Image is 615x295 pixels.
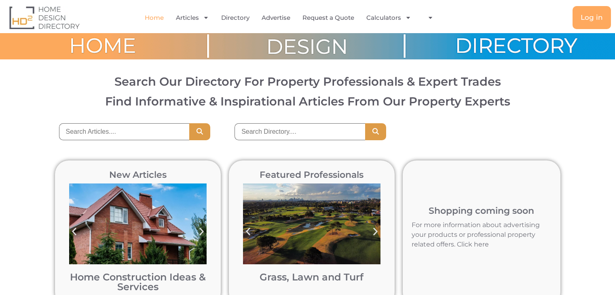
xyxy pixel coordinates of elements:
input: Search Directory.... [235,123,365,140]
input: Search Articles.... [59,123,190,140]
a: Home [145,8,164,27]
span: Log in [581,14,603,21]
img: Bonnie Doon Golf Club in Sydney post turf pigment [243,183,380,264]
div: Previous slide [239,223,257,241]
h2: New Articles [65,171,211,179]
a: Advertise [262,8,290,27]
a: Home Construction Ideas & Services [70,271,206,293]
div: Next slide [192,223,211,241]
a: Request a Quote [302,8,354,27]
nav: Menu [125,8,459,27]
h2: Search Our Directory For Property Professionals & Expert Trades [14,76,601,87]
button: Search [189,123,210,140]
a: Calculators [366,8,411,27]
a: Directory [221,8,249,27]
div: Next slide [366,223,385,241]
a: Grass, Lawn and Turf [260,271,364,283]
h3: Find Informative & Inspirational Articles From Our Property Experts [14,95,601,107]
div: Previous slide [65,223,83,241]
button: Search [365,123,386,140]
a: Log in [573,6,611,29]
h2: Featured Professionals [239,171,385,179]
a: Articles [176,8,209,27]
